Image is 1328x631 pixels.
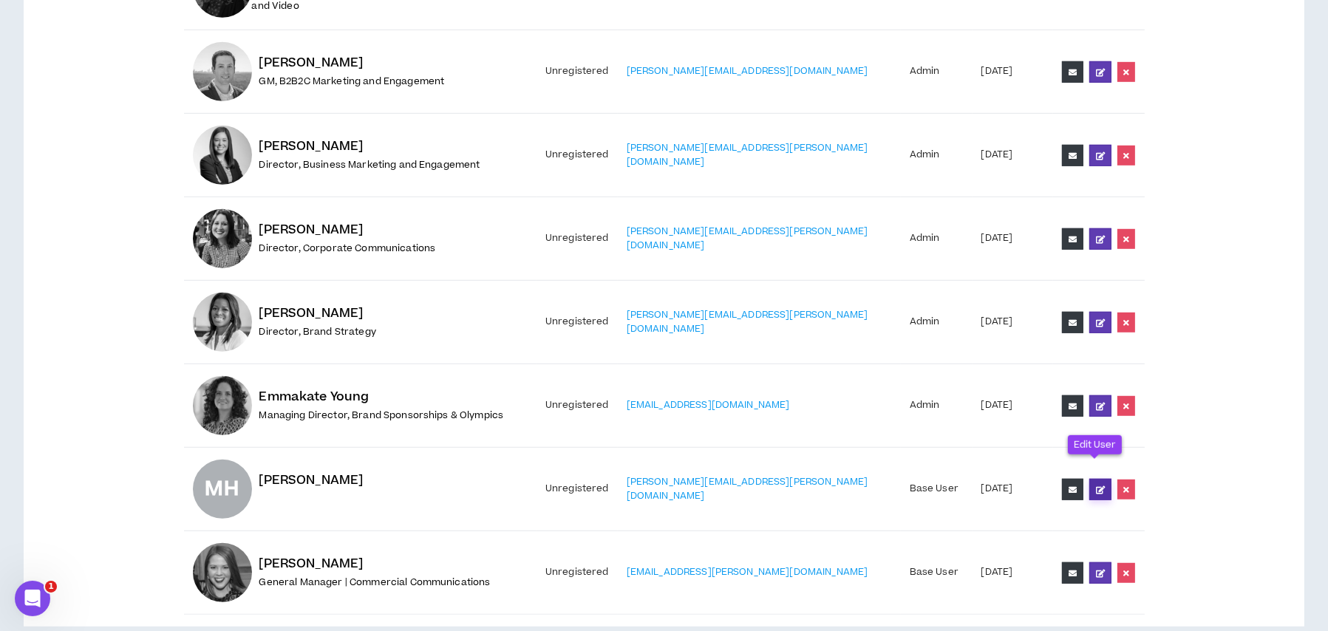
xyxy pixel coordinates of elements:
[259,304,364,322] span: [PERSON_NAME]
[973,448,1054,531] td: [DATE]
[537,30,618,114] td: Unregistered
[901,364,973,448] td: Admin
[45,581,57,593] span: 1
[901,531,973,615] td: Base User
[259,242,436,255] span: Director, Corporate Communications
[537,114,618,197] td: Unregistered
[901,197,973,281] td: Admin
[973,197,1054,281] td: [DATE]
[15,581,50,616] iframe: Intercom live chat
[259,471,364,489] span: [PERSON_NAME]
[193,126,252,185] div: Erin T.
[193,543,252,602] div: Megan M.
[259,137,364,155] span: [PERSON_NAME]
[901,114,973,197] td: Admin
[193,42,252,101] div: Scott S.
[901,30,973,114] td: Admin
[537,531,618,615] td: Unregistered
[259,388,370,406] span: Emmakate Young
[627,141,868,168] a: [PERSON_NAME][EMAIL_ADDRESS][PERSON_NAME][DOMAIN_NAME]
[193,293,252,352] div: Shannon W.
[537,281,618,364] td: Unregistered
[973,281,1054,364] td: [DATE]
[259,325,376,338] span: Director, Brand Strategy
[1068,435,1122,454] div: Edit User
[537,448,618,531] td: Unregistered
[627,565,868,579] a: [EMAIL_ADDRESS][PERSON_NAME][DOMAIN_NAME]
[627,398,790,412] a: [EMAIL_ADDRESS][DOMAIN_NAME]
[193,376,252,435] div: Emmakate Y.
[901,448,973,531] td: Base User
[205,480,239,499] div: MH
[901,281,973,364] td: Admin
[259,158,480,171] span: Director, Business Marketing and Engagement
[259,221,364,239] span: [PERSON_NAME]
[259,75,445,88] span: GM, B2B2C Marketing and Engagement
[627,475,868,502] a: [PERSON_NAME][EMAIL_ADDRESS][PERSON_NAME][DOMAIN_NAME]
[193,460,252,519] div: Michael H.
[973,531,1054,615] td: [DATE]
[193,209,252,268] div: Elizabeth W.
[973,114,1054,197] td: [DATE]
[259,555,364,573] span: [PERSON_NAME]
[627,225,868,252] a: [PERSON_NAME][EMAIL_ADDRESS][PERSON_NAME][DOMAIN_NAME]
[973,364,1054,448] td: [DATE]
[627,64,868,78] a: [PERSON_NAME][EMAIL_ADDRESS][DOMAIN_NAME]
[259,576,491,589] span: General Manager | Commercial Communications
[973,30,1054,114] td: [DATE]
[627,308,868,335] a: [PERSON_NAME][EMAIL_ADDRESS][PERSON_NAME][DOMAIN_NAME]
[259,54,364,72] span: [PERSON_NAME]
[537,364,618,448] td: Unregistered
[537,197,618,281] td: Unregistered
[259,409,504,422] span: Managing Director, Brand Sponsorships & Olympics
